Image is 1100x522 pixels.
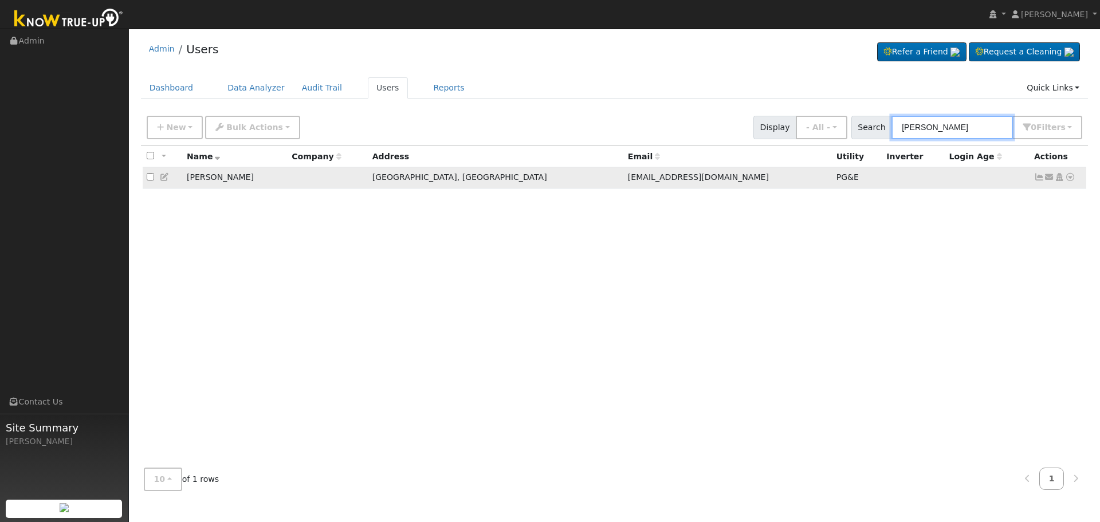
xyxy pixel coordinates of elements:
[368,167,624,189] td: [GEOGRAPHIC_DATA], [GEOGRAPHIC_DATA]
[186,42,218,56] a: Users
[1064,48,1074,57] img: retrieve
[891,116,1013,139] input: Search
[183,167,288,189] td: [PERSON_NAME]
[292,152,341,161] span: Company name
[219,77,293,99] a: Data Analyzer
[1036,123,1066,132] span: Filter
[950,48,960,57] img: retrieve
[1018,77,1088,99] a: Quick Links
[1054,172,1064,182] a: Login As
[6,435,123,448] div: [PERSON_NAME]
[372,151,620,163] div: Address
[9,6,129,32] img: Know True-Up
[160,172,170,182] a: Edit User
[836,151,878,163] div: Utility
[144,468,182,491] button: 10
[6,420,123,435] span: Site Summary
[149,44,175,53] a: Admin
[1034,172,1044,182] a: Show Graph
[187,152,221,161] span: Name
[425,77,473,99] a: Reports
[628,152,660,161] span: Email
[1044,171,1055,183] a: nolancrooks@icloud.com
[1021,10,1088,19] span: [PERSON_NAME]
[147,116,203,139] button: New
[796,116,847,139] button: - All -
[1060,123,1065,132] span: s
[141,77,202,99] a: Dashboard
[851,116,892,139] span: Search
[154,474,166,484] span: 10
[226,123,283,132] span: Bulk Actions
[1034,151,1082,163] div: Actions
[144,468,219,491] span: of 1 rows
[293,77,351,99] a: Audit Trail
[1039,468,1064,490] a: 1
[969,42,1080,62] a: Request a Cleaning
[1012,116,1082,139] button: 0Filters
[949,152,1002,161] span: Days since last login
[753,116,796,139] span: Display
[836,172,859,182] span: PG&E
[886,151,941,163] div: Inverter
[205,116,300,139] button: Bulk Actions
[628,172,769,182] span: [EMAIL_ADDRESS][DOMAIN_NAME]
[1065,171,1075,183] a: Other actions
[166,123,186,132] span: New
[877,42,967,62] a: Refer a Friend
[368,77,408,99] a: Users
[60,503,69,512] img: retrieve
